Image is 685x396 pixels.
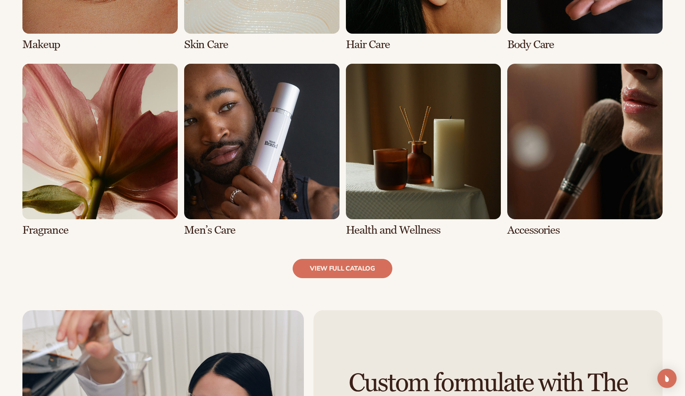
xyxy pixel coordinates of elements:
div: 8 / 8 [507,64,663,236]
div: Open Intercom Messenger [657,369,677,388]
div: 5 / 8 [22,64,178,236]
a: view full catalog [293,259,392,278]
h3: Makeup [22,38,178,51]
h3: Body Care [507,38,663,51]
div: 7 / 8 [346,64,501,236]
h3: Skin Care [184,38,339,51]
h3: Hair Care [346,38,501,51]
div: 6 / 8 [184,64,339,236]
